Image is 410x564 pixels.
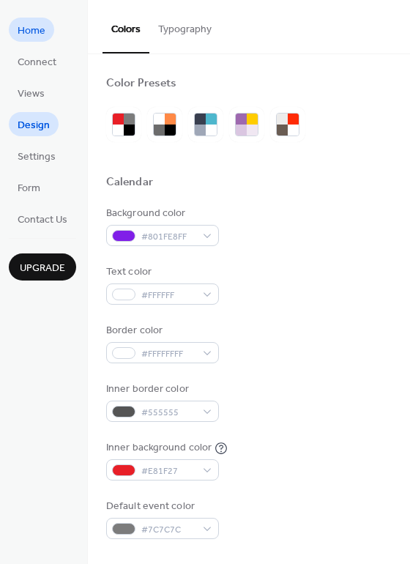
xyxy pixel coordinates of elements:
div: Text color [106,264,216,280]
button: Upgrade [9,253,76,281]
div: Background color [106,206,216,221]
div: Inner border color [106,382,216,397]
span: Home [18,23,45,39]
span: Form [18,181,40,196]
a: Design [9,112,59,136]
span: Settings [18,149,56,165]
div: Color Presets [106,76,176,92]
span: #FFFFFFFF [141,346,195,362]
span: Upgrade [20,261,65,276]
span: #801FE8FF [141,229,195,245]
div: Default event color [106,499,216,514]
span: #555555 [141,405,195,420]
span: Design [18,118,50,133]
a: Views [9,81,53,105]
span: Views [18,86,45,102]
a: Settings [9,144,64,168]
div: Border color [106,323,216,338]
span: Contact Us [18,212,67,228]
div: Inner background color [106,440,212,456]
span: #7C7C7C [141,522,195,538]
a: Home [9,18,54,42]
span: #FFFFFF [141,288,195,303]
a: Connect [9,49,65,73]
div: Calendar [106,175,153,190]
span: Connect [18,55,56,70]
a: Contact Us [9,207,76,231]
a: Form [9,175,49,199]
span: #E81F27 [141,464,195,479]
